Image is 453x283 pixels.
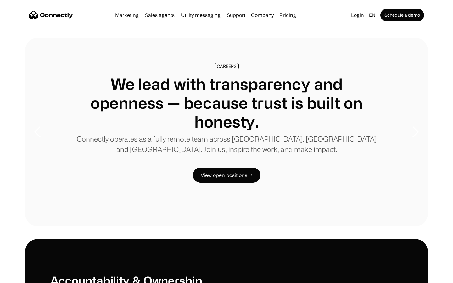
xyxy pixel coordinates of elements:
a: Pricing [277,13,299,18]
a: Login [349,11,366,19]
h1: We lead with transparency and openness — because trust is built on honesty. [75,75,377,131]
a: Support [224,13,248,18]
a: Utility messaging [178,13,223,18]
a: Sales agents [143,13,177,18]
a: Schedule a demo [380,9,424,21]
a: Marketing [113,13,141,18]
p: Connectly operates as a fully remote team across [GEOGRAPHIC_DATA], [GEOGRAPHIC_DATA] and [GEOGRA... [75,134,377,154]
ul: Language list [13,272,38,281]
div: Company [251,11,274,19]
a: View open positions → [193,168,260,183]
div: en [369,11,375,19]
div: CAREERS [217,64,237,69]
aside: Language selected: English [6,271,38,281]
